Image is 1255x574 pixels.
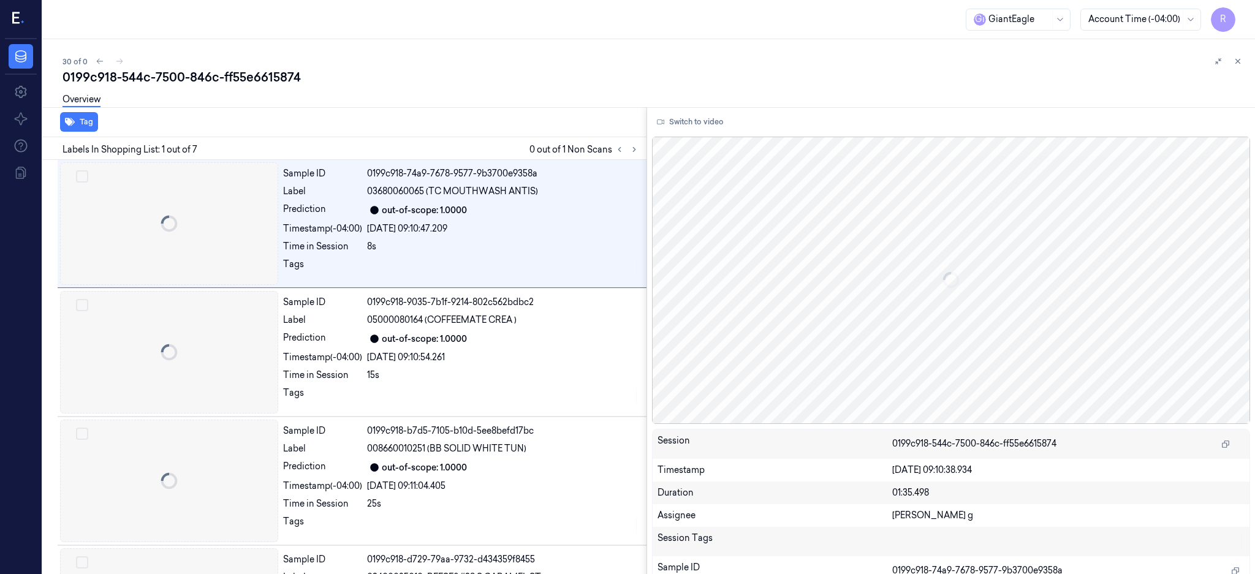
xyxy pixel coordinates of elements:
span: 008660010251 (BB SOLID WHITE TUN) [367,442,526,455]
span: 30 of 0 [63,56,88,67]
span: 0 out of 1 Non Scans [529,142,642,157]
div: Sample ID [283,167,362,180]
div: Assignee [658,509,892,522]
div: 0199c918-d729-79aa-9732-d434359f8455 [367,553,639,566]
div: 25s [367,497,639,510]
div: Label [283,442,362,455]
div: Prediction [283,203,362,217]
div: Sample ID [283,425,362,437]
button: Select row [76,170,88,183]
button: Select row [76,556,88,568]
div: out-of-scope: 1.0000 [382,204,467,217]
div: Timestamp (-04:00) [283,222,362,235]
div: [DATE] 09:10:38.934 [892,464,1245,477]
div: Timestamp (-04:00) [283,351,362,364]
div: [DATE] 09:10:54.261 [367,351,639,364]
div: Tags [283,387,362,406]
button: Select row [76,299,88,311]
div: Prediction [283,331,362,346]
div: 8s [367,240,639,253]
div: Session [658,434,892,454]
div: Time in Session [283,497,362,510]
span: 03680060065 (TC MOUTHWASH ANTIS) [367,185,538,198]
span: 05000080164 (COFFEEMATE CREA ) [367,314,517,327]
span: Labels In Shopping List: 1 out of 7 [63,143,197,156]
a: Overview [63,93,100,107]
div: 01:35.498 [892,486,1245,499]
div: Tags [283,258,362,278]
div: [DATE] 09:10:47.209 [367,222,639,235]
div: 15s [367,369,639,382]
div: Session Tags [658,532,892,551]
div: 0199c918-b7d5-7105-b10d-5ee8befd17bc [367,425,639,437]
span: 0199c918-544c-7500-846c-ff55e6615874 [892,437,1056,450]
div: Duration [658,486,892,499]
div: Tags [283,515,362,535]
span: G i [974,13,986,26]
button: Tag [60,112,98,132]
div: Sample ID [283,296,362,309]
div: Prediction [283,460,362,475]
div: out-of-scope: 1.0000 [382,333,467,346]
div: out-of-scope: 1.0000 [382,461,467,474]
div: Time in Session [283,240,362,253]
div: 0199c918-9035-7b1f-9214-802c562bdbc2 [367,296,639,309]
button: Select row [76,428,88,440]
button: R [1211,7,1235,32]
div: [DATE] 09:11:04.405 [367,480,639,493]
div: 0199c918-74a9-7678-9577-9b3700e9358a [367,167,639,180]
div: Timestamp (-04:00) [283,480,362,493]
button: Switch to video [652,112,729,132]
div: Time in Session [283,369,362,382]
div: Timestamp [658,464,892,477]
div: Sample ID [283,553,362,566]
div: Label [283,314,362,327]
div: 0199c918-544c-7500-846c-ff55e6615874 [63,69,1245,86]
div: [PERSON_NAME] g [892,509,1245,522]
div: Label [283,185,362,198]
